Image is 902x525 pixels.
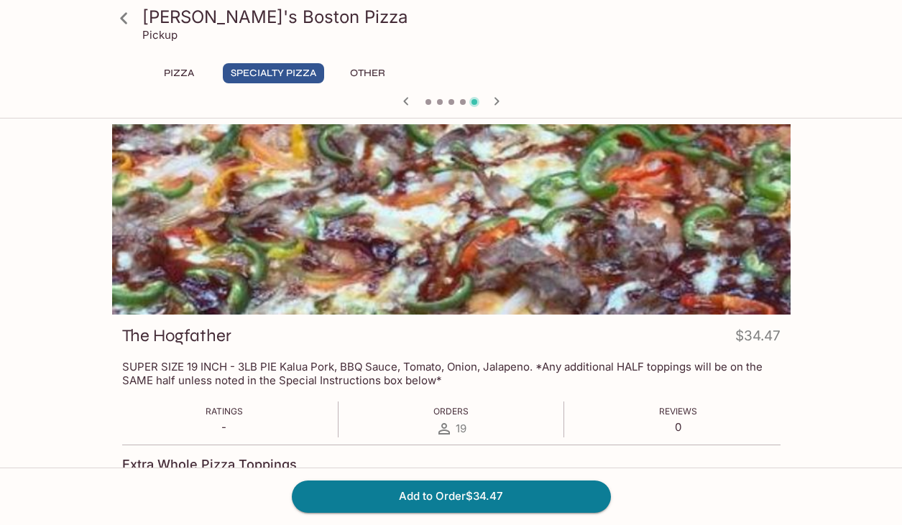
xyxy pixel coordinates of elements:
p: - [206,420,243,434]
p: SUPER SIZE 19 INCH - 3LB PIE Kalua Pork, BBQ Sauce, Tomato, Onion, Jalapeno. *Any additional HALF... [122,360,781,387]
h3: [PERSON_NAME]'s Boston Pizza [142,6,785,28]
span: Reviews [659,406,697,417]
button: Pizza [147,63,211,83]
h4: Extra Whole Pizza Toppings [122,457,297,473]
button: Specialty Pizza [223,63,324,83]
span: 19 [456,422,466,435]
button: Other [336,63,400,83]
p: 0 [659,420,697,434]
h4: $34.47 [735,325,781,353]
span: Ratings [206,406,243,417]
p: Pickup [142,28,178,42]
div: The Hogfather [112,124,791,315]
button: Add to Order$34.47 [292,480,611,512]
h3: The Hogfather [122,325,231,347]
span: Orders [433,406,469,417]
